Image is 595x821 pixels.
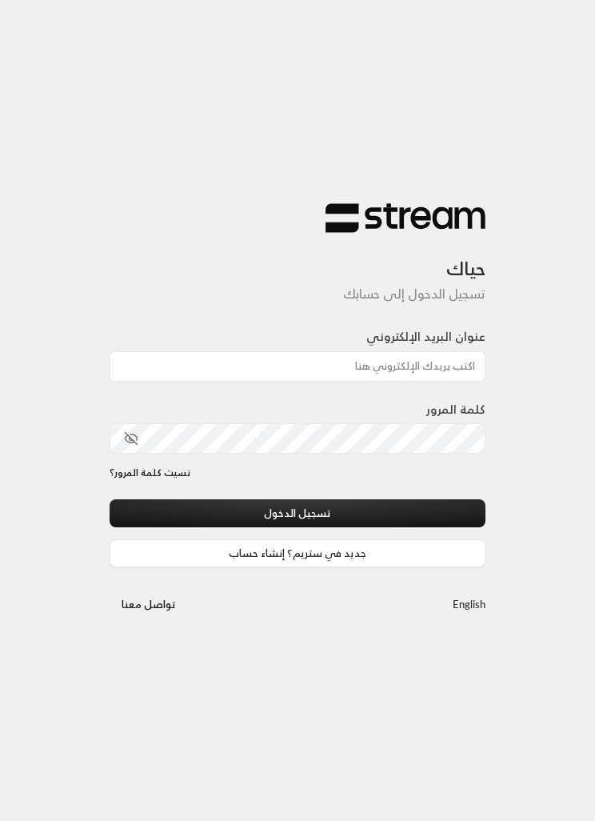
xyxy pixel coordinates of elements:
[110,351,485,382] input: اكتب بريدك الإلكتروني هنا
[110,591,188,619] button: تواصل معنا
[110,466,190,480] a: نسيت كلمة المرور؟
[110,499,485,527] button: تسجيل الدخول
[110,234,485,280] h3: حياك
[366,328,485,346] label: عنوان البريد الإلكتروني
[426,401,485,419] label: كلمة المرور
[453,591,485,619] a: English
[118,425,145,452] button: toggle password visibility
[110,595,188,614] a: تواصل معنا
[110,539,485,567] a: جديد في ستريم؟ إنشاء حساب
[110,286,485,302] h5: تسجيل الدخول إلى حسابك
[325,202,485,234] img: Stream Logo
